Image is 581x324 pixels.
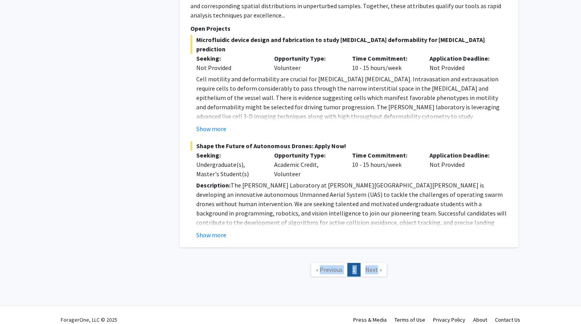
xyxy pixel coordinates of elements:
[353,316,387,323] a: Press & Media
[360,263,387,277] a: Next Page
[196,160,262,179] div: Undergraduate(s), Master's Student(s)
[430,54,496,63] p: Application Deadline:
[352,54,418,63] p: Time Commitment:
[424,54,502,72] div: Not Provided
[352,151,418,160] p: Time Commitment:
[196,181,231,189] strong: Description:
[346,54,424,72] div: 10 - 15 hours/week
[365,266,382,273] span: Next »
[190,141,507,151] span: Shape the Future of Autonomous Drones: Apply Now!
[196,63,262,72] div: Not Provided
[495,316,520,323] a: Contact Us
[6,289,33,318] iframe: Chat
[196,54,262,63] p: Seeking:
[424,151,502,179] div: Not Provided
[433,316,465,323] a: Privacy Policy
[274,151,340,160] p: Opportunity Type:
[473,316,487,323] a: About
[274,54,340,63] p: Opportunity Type:
[190,35,507,54] span: Microfluidic device design and fabrication to study [MEDICAL_DATA] deformability for [MEDICAL_DAT...
[196,74,507,130] p: Cell motility and deformability are crucial for [MEDICAL_DATA] [MEDICAL_DATA]. Intravasation and ...
[316,266,343,273] span: « Previous
[196,180,507,236] p: The [PERSON_NAME] Laboratory at [PERSON_NAME][GEOGRAPHIC_DATA][PERSON_NAME] is developing an inno...
[268,54,346,72] div: Volunteer
[346,151,424,179] div: 10 - 15 hours/week
[180,255,518,287] nav: Page navigation
[430,151,496,160] p: Application Deadline:
[347,263,361,277] a: 1
[190,24,507,33] p: Open Projects
[196,151,262,160] p: Seeking:
[268,151,346,179] div: Academic Credit, Volunteer
[311,263,348,277] a: Previous Page
[196,124,226,133] button: Show more
[196,230,226,240] button: Show more
[394,316,425,323] a: Terms of Use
